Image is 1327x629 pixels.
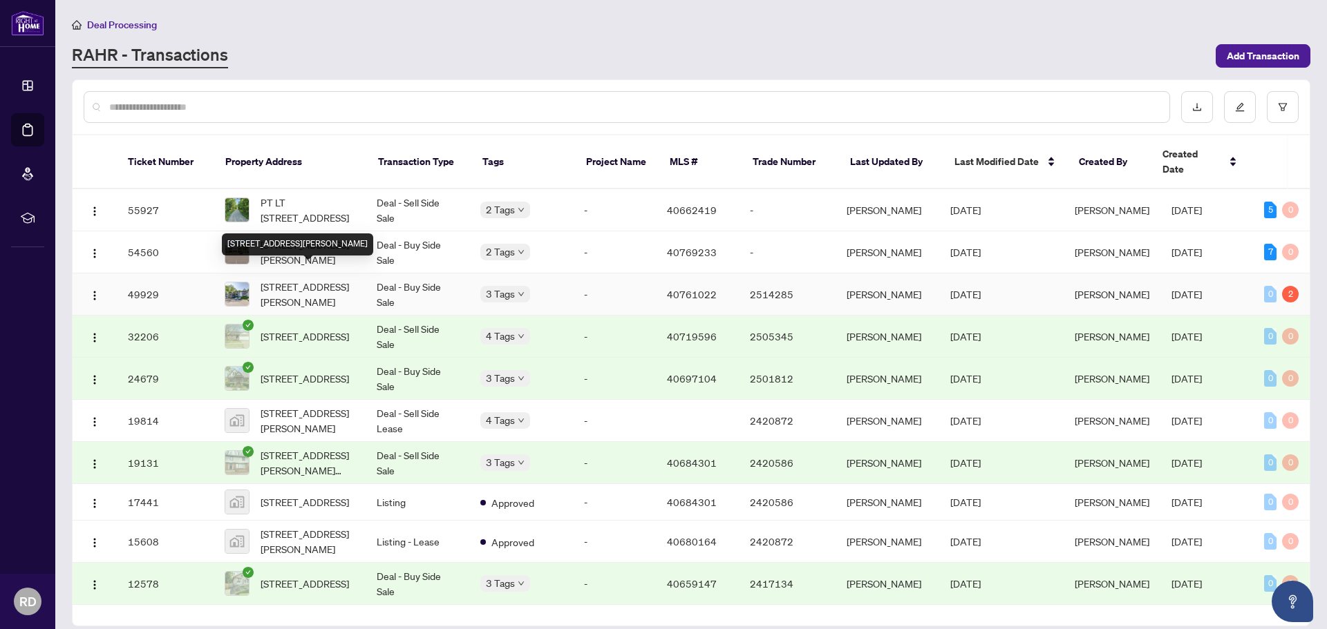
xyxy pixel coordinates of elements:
span: [STREET_ADDRESS][PERSON_NAME] [261,279,355,309]
div: 5 [1264,202,1277,218]
span: 40761022 [667,288,717,300]
span: down [518,206,525,213]
span: download [1192,102,1202,112]
td: Deal - Buy Side Sale [366,563,469,605]
img: Logo [89,498,100,509]
td: Listing [366,484,469,521]
span: [DATE] [950,288,981,300]
span: 3 Tags [486,286,515,302]
span: [STREET_ADDRESS][PERSON_NAME] [261,526,355,557]
span: [DATE] [1171,535,1202,548]
th: Tags [471,135,576,189]
span: down [518,459,525,466]
td: - [573,273,656,316]
span: Approved [491,495,534,510]
button: Logo [84,572,106,594]
span: 40719596 [667,330,717,342]
span: 4 Tags [486,412,515,428]
span: check-circle [243,567,254,578]
span: [PERSON_NAME] [1075,330,1149,342]
span: Created Date [1163,146,1221,177]
span: 3 Tags [486,370,515,386]
div: 7 [1264,244,1277,260]
th: Trade Number [742,135,839,189]
span: [STREET_ADDRESS] [261,371,349,386]
td: Deal - Sell Side Sale [366,442,469,484]
td: 15608 [117,521,214,563]
td: 19814 [117,400,214,442]
div: 0 [1264,412,1277,429]
td: [PERSON_NAME] [836,316,939,358]
span: [PERSON_NAME] [1075,496,1149,508]
td: 2420586 [739,442,836,484]
span: edit [1235,102,1245,112]
span: [STREET_ADDRESS] [261,494,349,510]
img: Logo [89,537,100,548]
span: [DATE] [950,246,981,258]
span: [PERSON_NAME] [1075,577,1149,590]
td: [PERSON_NAME] [836,442,939,484]
span: [PERSON_NAME] [1075,535,1149,548]
button: download [1181,91,1213,123]
div: 0 [1264,286,1277,302]
span: [STREET_ADDRESS] [261,329,349,344]
td: Deal - Sell Side Sale [366,316,469,358]
span: [DATE] [1171,330,1202,342]
td: - [573,563,656,605]
td: Deal - Sell Side Sale [366,189,469,231]
span: down [518,291,525,298]
button: Logo [84,530,106,552]
div: 0 [1282,454,1299,471]
img: thumbnail-img [225,325,249,348]
span: home [72,20,82,30]
span: 40684301 [667,456,717,469]
span: [PERSON_NAME] [1075,414,1149,427]
th: Created By [1068,135,1151,189]
img: Logo [89,206,100,217]
button: Open asap [1272,581,1313,622]
td: - [573,189,656,231]
td: - [573,316,656,358]
span: [PERSON_NAME] [1075,246,1149,258]
td: 24679 [117,358,214,400]
span: 2 Tags [486,244,515,260]
td: Deal - Buy Side Sale [366,231,469,273]
th: Property Address [214,135,367,189]
div: 0 [1282,533,1299,550]
span: 40697104 [667,372,717,385]
img: thumbnail-img [225,451,249,474]
button: Logo [84,491,106,513]
span: check-circle [243,362,254,373]
span: down [518,417,525,424]
div: 0 [1264,328,1277,345]
span: [DATE] [1171,204,1202,216]
span: [DATE] [1171,414,1202,427]
img: thumbnail-img [225,490,249,514]
span: 40684301 [667,496,717,508]
div: 0 [1264,454,1277,471]
span: 4 Tags [486,328,515,344]
span: Deal Processing [87,19,157,31]
th: Last Updated By [839,135,943,189]
td: - [573,521,656,563]
td: [PERSON_NAME] [836,189,939,231]
span: check-circle [243,320,254,331]
button: Logo [84,367,106,389]
td: - [573,400,656,442]
span: [DATE] [1171,496,1202,508]
td: 2420586 [739,484,836,521]
td: - [573,442,656,484]
img: Logo [89,579,100,590]
td: 2514285 [739,273,836,316]
button: Logo [84,409,106,432]
span: [PERSON_NAME] [1075,456,1149,469]
td: 12578 [117,563,214,605]
img: thumbnail-img [225,198,249,222]
td: 49929 [117,273,214,316]
td: - [739,231,836,273]
div: 0 [1282,494,1299,510]
button: Logo [84,283,106,305]
th: Project Name [575,135,659,189]
span: [PERSON_NAME] [1075,288,1149,300]
span: RD [19,592,37,611]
